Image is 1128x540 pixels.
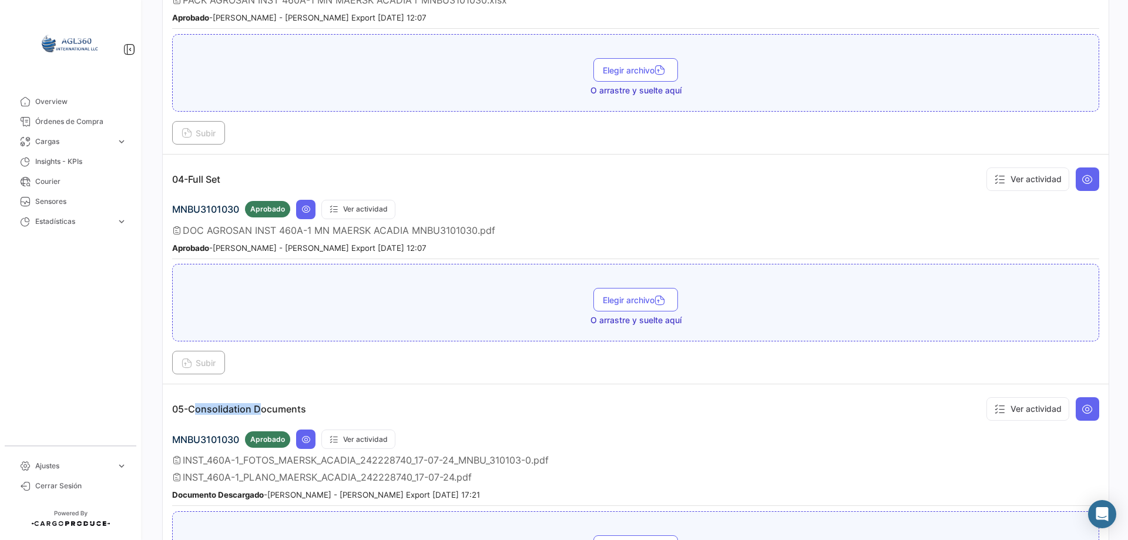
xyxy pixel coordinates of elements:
[172,351,225,374] button: Subir
[35,176,127,187] span: Courier
[183,454,549,466] span: INST_460A-1_FOTOS_MAERSK_ACADIA_242228740_17-07-24_MNBU_310103-0.pdf
[116,136,127,147] span: expand_more
[183,471,472,483] span: INST_460A-1_PLANO_MAERSK_ACADIA_242228740_17-07-24.pdf
[182,128,216,138] span: Subir
[35,481,127,491] span: Cerrar Sesión
[35,96,127,107] span: Overview
[172,403,306,415] p: 05-Consolidation Documents
[172,243,209,253] b: Aprobado
[172,13,209,22] b: Aprobado
[35,461,112,471] span: Ajustes
[116,461,127,471] span: expand_more
[9,112,132,132] a: Órdenes de Compra
[172,490,480,499] small: - [PERSON_NAME] - [PERSON_NAME] Export [DATE] 17:21
[172,13,427,22] small: - [PERSON_NAME] - [PERSON_NAME] Export [DATE] 12:07
[9,92,132,112] a: Overview
[321,200,395,219] button: Ver actividad
[9,192,132,212] a: Sensores
[986,167,1069,191] button: Ver actividad
[35,196,127,207] span: Sensores
[172,243,427,253] small: - [PERSON_NAME] - [PERSON_NAME] Export [DATE] 12:07
[250,434,285,445] span: Aprobado
[183,224,495,236] span: DOC AGROSAN INST 460A-1 MN MAERSK ACADIA MNBU3101030.pdf
[41,14,100,73] img: 64a6efb6-309f-488a-b1f1-3442125ebd42.png
[1088,500,1116,528] div: Abrir Intercom Messenger
[35,136,112,147] span: Cargas
[590,85,681,96] span: O arrastre y suelte aquí
[116,216,127,227] span: expand_more
[986,397,1069,421] button: Ver actividad
[9,152,132,172] a: Insights - KPIs
[590,314,681,326] span: O arrastre y suelte aquí
[593,288,678,311] button: Elegir archivo
[172,173,220,185] p: 04-Full Set
[182,358,216,368] span: Subir
[603,295,669,305] span: Elegir archivo
[172,121,225,145] button: Subir
[172,490,264,499] b: Documento Descargado
[172,203,239,215] span: MNBU3101030
[250,204,285,214] span: Aprobado
[603,65,669,75] span: Elegir archivo
[321,430,395,449] button: Ver actividad
[593,58,678,82] button: Elegir archivo
[9,172,132,192] a: Courier
[35,216,112,227] span: Estadísticas
[172,434,239,445] span: MNBU3101030
[35,116,127,127] span: Órdenes de Compra
[35,156,127,167] span: Insights - KPIs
